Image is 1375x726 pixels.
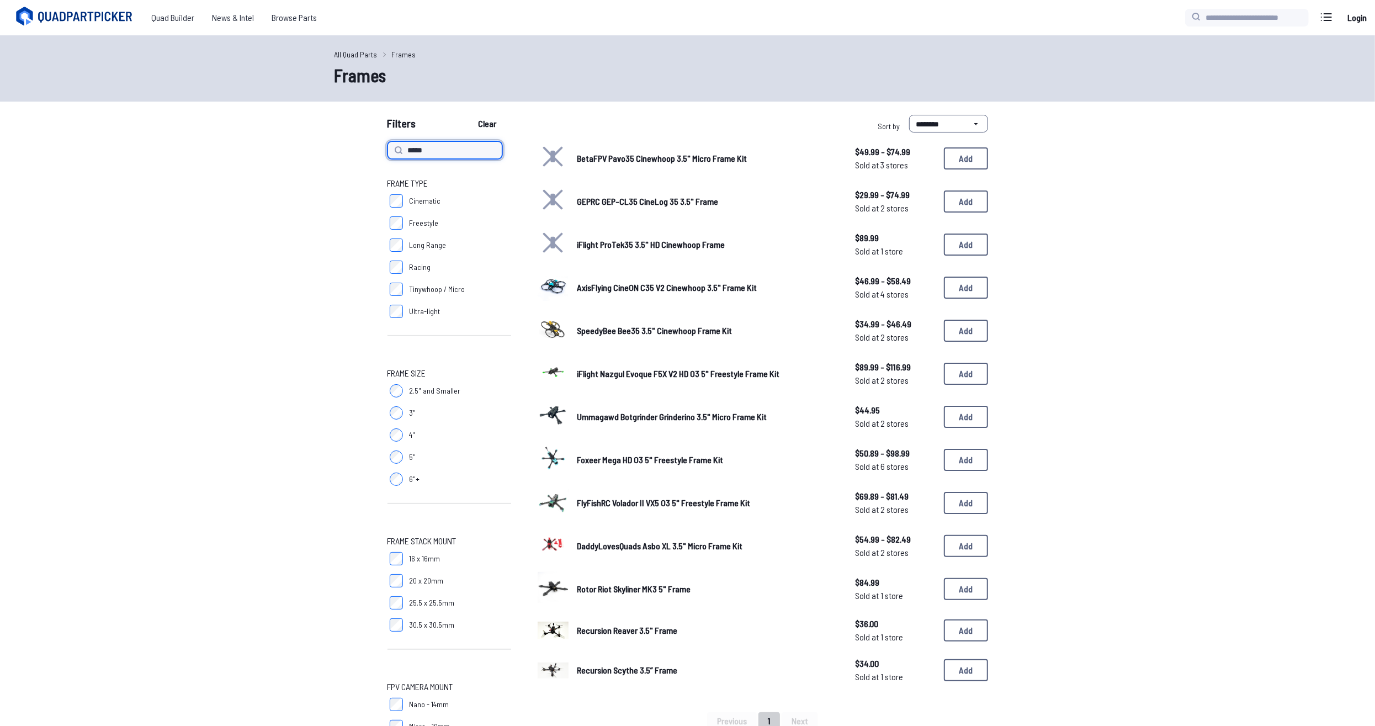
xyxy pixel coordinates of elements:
[577,453,838,467] a: Foxeer Mega HD O3 5" Freestyle Frame Kit
[410,699,449,710] span: Nano - 14mm
[944,363,988,385] button: Add
[944,619,988,642] button: Add
[577,367,838,380] a: iFlight Nazgul Evoque F5X V2 HD O3 5" Freestyle Frame Kit
[944,190,988,213] button: Add
[538,271,569,301] img: image
[856,589,935,602] span: Sold at 1 store
[390,596,403,610] input: 25.5 x 25.5mm
[410,195,441,206] span: Cinematic
[944,406,988,428] button: Add
[944,449,988,471] button: Add
[577,282,757,293] span: AxisFlying CineON C35 V2 Cinewhoop 3.5" Frame Kit
[387,177,428,190] span: Frame Type
[335,62,1041,88] h1: Frames
[410,407,416,418] span: 3"
[856,274,935,288] span: $46.99 - $58.49
[410,575,444,586] span: 20 x 20mm
[856,576,935,589] span: $84.99
[944,492,988,514] button: Add
[538,622,569,640] img: image
[944,578,988,600] button: Add
[335,49,378,60] a: All Quad Parts
[577,325,732,336] span: SpeedyBee Bee35 3.5" Cinewhoop Frame Kit
[944,535,988,557] button: Add
[538,400,569,431] img: image
[390,283,403,296] input: Tinywhoop / Micro
[577,152,838,165] a: BetaFPV Pavo35 Cinewhoop 3.5" Micro Frame Kit
[538,400,569,434] a: image
[856,503,935,516] span: Sold at 2 stores
[577,454,724,465] span: Foxeer Mega HD O3 5" Freestyle Frame Kit
[577,582,838,596] a: Rotor Riot Skyliner MK3 5" Frame
[263,7,326,29] span: Browse Parts
[538,271,569,305] a: image
[538,529,569,560] img: image
[856,417,935,430] span: Sold at 2 stores
[390,698,403,711] input: Nano - 14mm
[538,572,569,603] img: image
[856,546,935,559] span: Sold at 2 stores
[856,670,935,683] span: Sold at 1 store
[390,194,403,208] input: Cinematic
[856,317,935,331] span: $34.99 - $46.49
[577,410,838,423] a: Ummagawd Botgrinder Grinderino 3.5" Micro Frame Kit
[538,443,569,477] a: image
[577,497,751,508] span: FlyFishRC Volador II VX5 O3 5" Freestyle Frame Kit
[856,404,935,417] span: $44.95
[577,195,838,208] a: GEPRC GEP-CL35 CineLog 35 3.5" Frame
[856,202,935,215] span: Sold at 2 stores
[577,540,743,551] span: DaddyLovesQuads Asbo XL 3.5" Micro Frame Kit
[577,153,747,163] span: BetaFPV Pavo35 Cinewhoop 3.5" Micro Frame Kit
[944,234,988,256] button: Add
[538,655,569,686] a: image
[538,529,569,563] a: image
[142,7,203,29] span: Quad Builder
[577,281,838,294] a: AxisFlying CineON C35 V2 Cinewhoop 3.5" Frame Kit
[577,539,838,553] a: DaddyLovesQuads Asbo XL 3.5" Micro Frame Kit
[577,496,838,510] a: FlyFishRC Volador II VX5 O3 5" Freestyle Frame Kit
[538,314,569,348] a: image
[856,447,935,460] span: $50.89 - $98.99
[387,680,453,693] span: FPV Camera Mount
[577,196,719,206] span: GEPRC GEP-CL35 CineLog 35 3.5" Frame
[392,49,416,60] a: Frames
[390,473,403,486] input: 6"+
[856,158,935,172] span: Sold at 3 stores
[538,615,569,646] a: image
[577,239,725,250] span: iFlight ProTek35 3.5" HD Cinewhoop Frame
[577,664,838,677] a: Recursion Scythe 3.5” Frame
[856,361,935,374] span: $89.99 - $116.99
[203,7,263,29] a: News & Intel
[856,231,935,245] span: $89.99
[538,443,569,474] img: image
[538,314,569,345] img: image
[410,474,420,485] span: 6"+
[577,368,780,379] span: iFlight Nazgul Evoque F5X V2 HD O3 5" Freestyle Frame Kit
[538,486,569,517] img: image
[410,619,455,630] span: 30.5 x 30.5mm
[577,624,838,637] a: Recursion Reaver 3.5" Frame
[469,115,506,133] button: Clear
[538,357,569,388] img: image
[390,618,403,632] input: 30.5 x 30.5mm
[410,553,440,564] span: 16 x 16mm
[410,452,416,463] span: 5"
[856,657,935,670] span: $34.00
[538,572,569,606] a: image
[856,188,935,202] span: $29.99 - $74.99
[856,533,935,546] span: $54.99 - $82.49
[390,384,403,398] input: 2.5" and Smaller
[390,406,403,420] input: 3"
[856,490,935,503] span: $69.89 - $81.49
[856,245,935,258] span: Sold at 1 store
[944,277,988,299] button: Add
[387,115,416,137] span: Filters
[856,630,935,644] span: Sold at 1 store
[390,305,403,318] input: Ultra-light
[387,367,426,380] span: Frame Size
[410,218,439,229] span: Freestyle
[410,430,416,441] span: 4"
[410,240,447,251] span: Long Range
[390,574,403,587] input: 20 x 20mm
[856,617,935,630] span: $36.00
